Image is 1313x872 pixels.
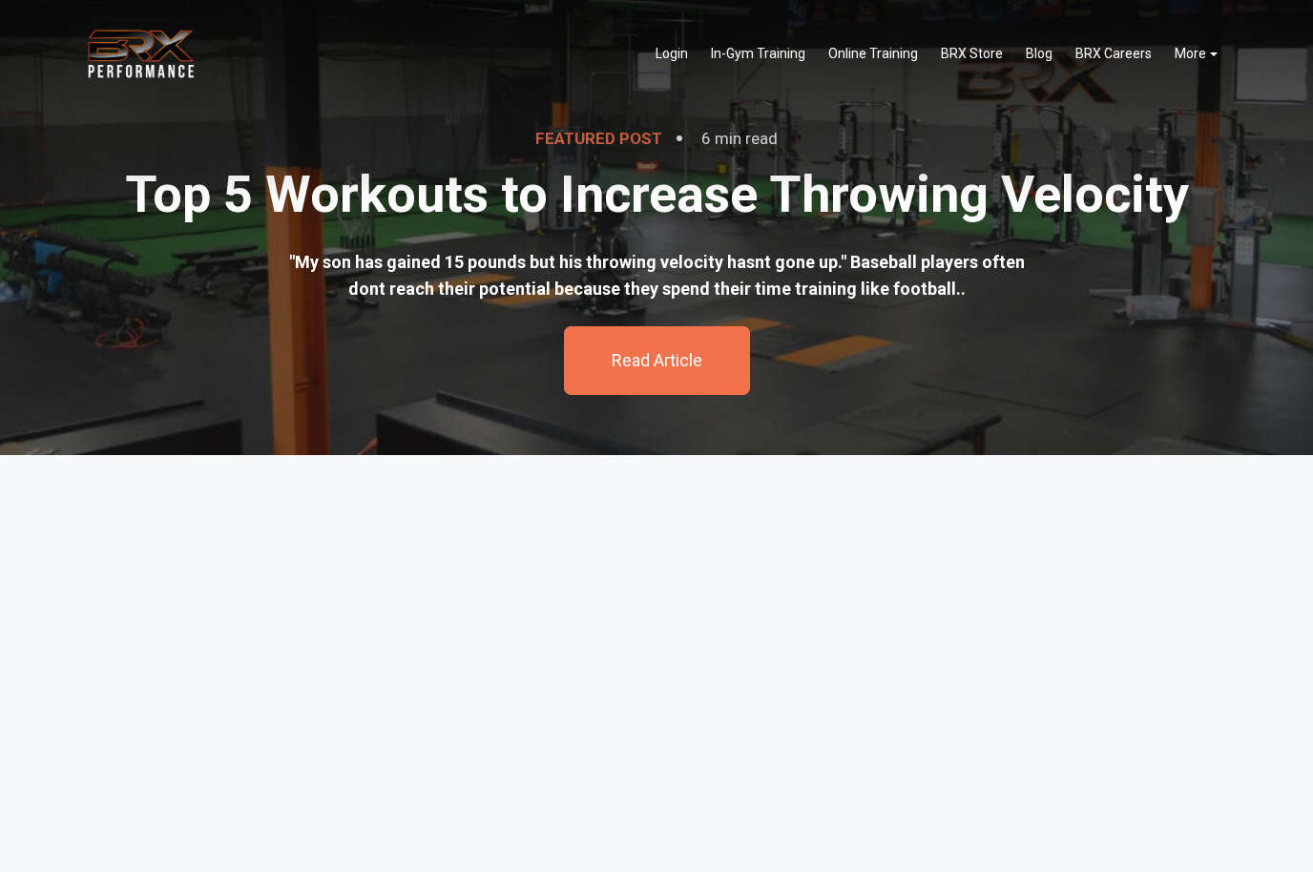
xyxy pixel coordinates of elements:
[1064,34,1163,73] a: BRX Careers
[84,25,198,83] img: BRX Transparent Logo-2
[817,34,929,73] a: Online Training
[929,34,1014,73] a: BRX Store
[1163,34,1229,73] a: More
[644,34,699,73] a: Login
[699,34,817,73] a: In-Gym Training
[289,252,1025,299] span: "My son has gained 15 pounds but his throwing velocity hasnt gone up." Baseball players often don...
[612,350,702,371] a: Read Article
[644,34,1229,73] div: Navigation Menu
[1014,34,1064,73] a: Blog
